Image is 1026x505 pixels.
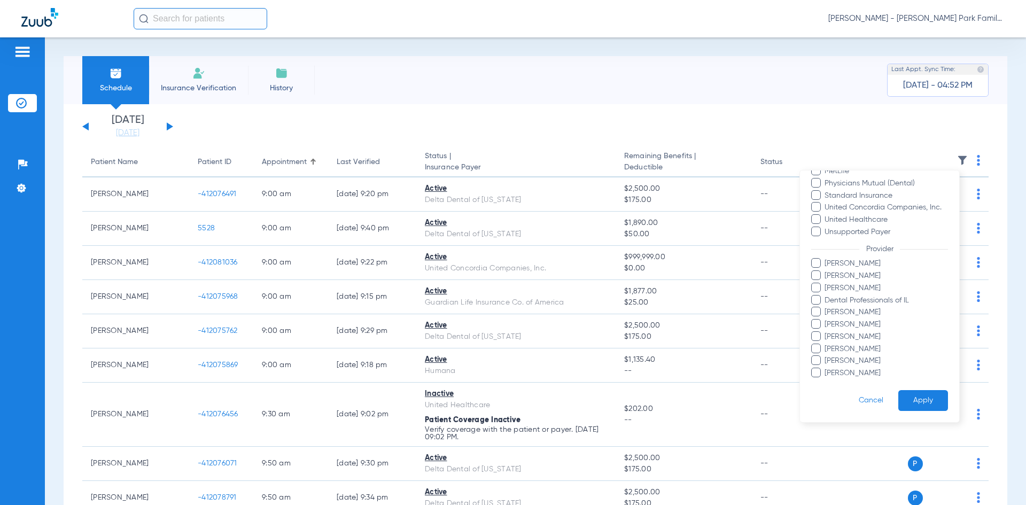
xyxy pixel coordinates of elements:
span: MetLife [824,166,948,177]
button: Apply [898,390,948,411]
span: Dental Professionals of IL [824,295,948,306]
span: [PERSON_NAME] [824,368,948,379]
span: [PERSON_NAME] [824,319,948,330]
button: Cancel [844,390,898,411]
span: Provider [859,245,900,253]
span: [PERSON_NAME] [824,331,948,343]
span: [PERSON_NAME] [824,258,948,269]
span: [PERSON_NAME] [824,283,948,294]
span: [PERSON_NAME] [824,307,948,318]
span: [PERSON_NAME] [824,344,948,355]
span: United Concordia Companies, Inc. [824,202,948,213]
span: Unsupported Payer [824,227,948,238]
span: Standard Insurance [824,190,948,201]
span: [PERSON_NAME] [824,270,948,282]
span: United Healthcare [824,214,948,226]
span: Physicians Mutual (Dental) [824,178,948,189]
span: [PERSON_NAME] [824,355,948,367]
